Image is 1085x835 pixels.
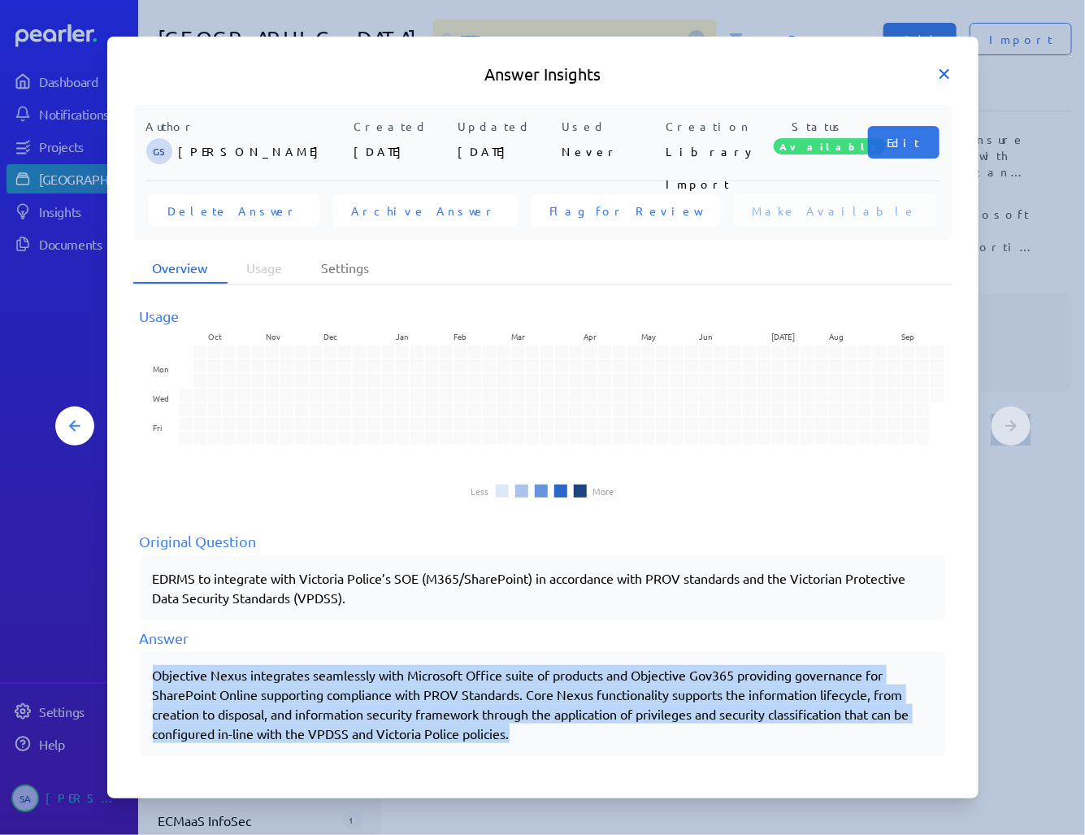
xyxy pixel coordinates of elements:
[397,330,410,342] text: Jan
[562,135,660,167] p: Never
[153,392,169,404] text: Wed
[168,202,300,219] span: Delete Answer
[733,194,937,227] button: Make Available
[471,486,489,496] li: Less
[666,118,764,135] p: Creation
[179,135,348,167] p: [PERSON_NAME]
[701,330,714,342] text: Jun
[454,330,467,342] text: Feb
[666,135,764,167] p: Library Import
[133,253,228,284] li: Overview
[140,627,946,649] div: Answer
[153,568,933,607] p: EDRMS to integrate with Victoria Police’s SOE (M365/SharePoint) in accordance with PROV standards...
[332,194,518,227] button: Archive Answer
[133,63,953,85] h5: Answer Insights
[146,118,348,135] p: Author
[354,135,452,167] p: [DATE]
[904,330,917,342] text: Sep
[149,194,319,227] button: Delete Answer
[753,202,918,219] span: Make Available
[774,138,886,154] span: Available
[458,135,556,167] p: [DATE]
[643,330,658,342] text: May
[770,118,868,135] p: Status
[352,202,498,219] span: Archive Answer
[228,253,302,284] li: Usage
[208,330,222,342] text: Oct
[140,305,946,327] div: Usage
[266,330,280,342] text: Nov
[153,363,169,375] text: Mon
[831,330,845,342] text: Aug
[512,330,526,342] text: Mar
[593,486,614,496] li: More
[562,118,660,135] p: Used
[140,530,946,552] div: Original Question
[354,118,452,135] p: Created
[531,194,720,227] button: Flag for Review
[153,665,933,743] div: Objective Nexus integrates seamlessly with Microsoft Office suite of products and Objective Gov36...
[458,118,556,135] p: Updated
[868,126,940,159] button: Edit
[302,253,389,284] li: Settings
[773,330,796,342] text: [DATE]
[153,421,162,433] text: Fri
[550,202,701,219] span: Flag for Review
[992,407,1031,446] button: Next Answer
[146,138,172,164] span: Gary Somerville
[323,330,337,342] text: Dec
[888,134,920,150] span: Edit
[584,330,597,342] text: Apr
